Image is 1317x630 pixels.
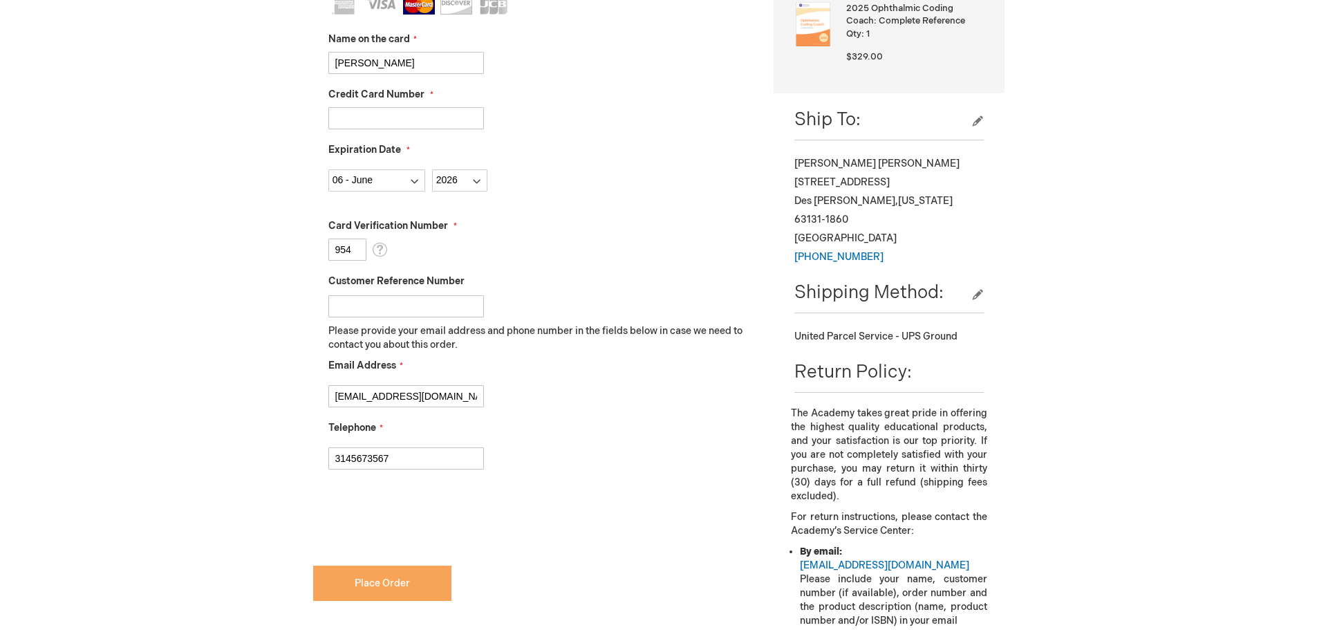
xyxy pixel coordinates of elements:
span: $329.00 [846,51,883,62]
span: Shipping Method: [794,282,944,304]
p: Please provide your email address and phone number in the fields below in case we need to contact... [328,324,754,352]
span: Telephone [328,422,376,434]
input: Card Verification Number [328,239,366,261]
span: 1 [866,28,870,39]
p: The Academy takes great pride in offering the highest quality educational products, and your sati... [791,407,987,503]
span: United Parcel Service - UPS Ground [794,331,958,342]
input: Credit Card Number [328,107,484,129]
strong: By email: [800,546,842,557]
span: Credit Card Number [328,89,424,100]
a: [EMAIL_ADDRESS][DOMAIN_NAME] [800,559,969,571]
span: [US_STATE] [898,195,953,207]
span: Customer Reference Number [328,275,465,287]
span: Ship To: [794,109,861,131]
img: 2025 Ophthalmic Coding Coach: Complete Reference [791,2,835,46]
span: Name on the card [328,33,410,45]
span: Place Order [355,577,410,589]
li: Please include your name, customer number (if available), order number and the product descriptio... [800,545,987,628]
span: Expiration Date [328,144,401,156]
span: Return Policy: [794,362,912,383]
div: [PERSON_NAME] [PERSON_NAME] [STREET_ADDRESS] Des [PERSON_NAME] , 63131-1860 [GEOGRAPHIC_DATA] [794,154,983,266]
span: Card Verification Number [328,220,448,232]
a: [PHONE_NUMBER] [794,251,884,263]
span: Email Address [328,360,396,371]
p: For return instructions, please contact the Academy’s Service Center: [791,510,987,538]
iframe: reCAPTCHA [313,492,523,546]
span: Qty [846,28,861,39]
strong: 2025 Ophthalmic Coding Coach: Complete Reference [846,2,983,28]
button: Place Order [313,566,451,601]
